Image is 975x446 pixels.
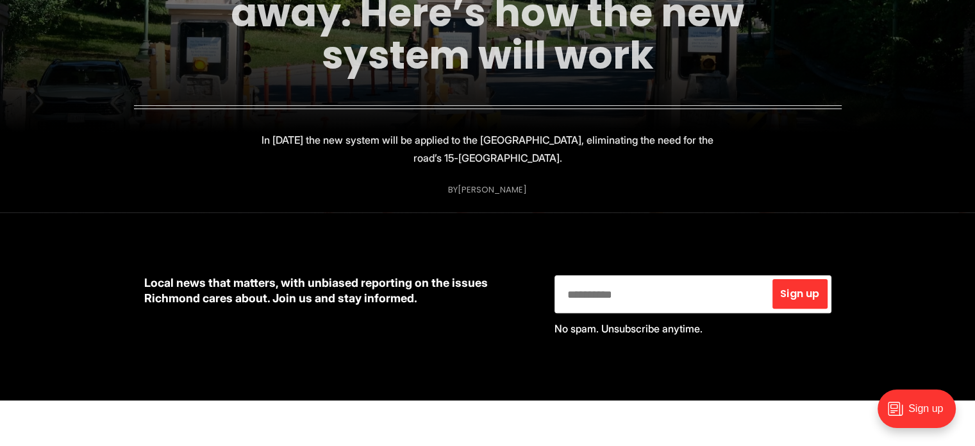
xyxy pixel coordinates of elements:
div: By [448,185,527,194]
iframe: portal-trigger [867,383,975,446]
p: Local news that matters, with unbiased reporting on the issues Richmond cares about. Join us and ... [144,275,534,306]
a: [PERSON_NAME] [458,184,527,196]
button: Sign up [772,279,827,309]
span: Sign up [780,289,819,299]
span: No spam. Unsubscribe anytime. [554,322,703,335]
p: In [DATE] the new system will be applied to the [GEOGRAPHIC_DATA], eliminating the need for the r... [260,131,716,167]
